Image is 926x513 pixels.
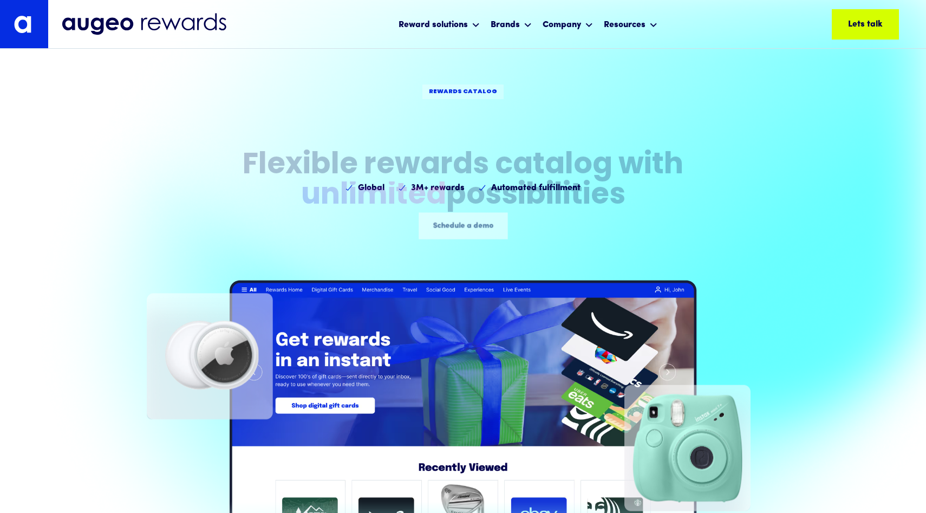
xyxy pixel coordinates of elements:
[543,18,581,31] div: Company
[399,18,468,31] div: Reward solutions
[62,13,226,36] img: Augeo Rewards business unit full logo in midnight blue.
[832,9,899,40] a: Lets talk
[301,181,446,211] span: unlimited
[540,10,596,38] div: Company
[243,151,683,212] h3: Flexible rewa​rds catalog with ‍ possibilities
[604,18,645,31] div: Resources
[429,88,497,96] div: REWARDS CATALOG
[396,10,482,38] div: Reward solutions
[488,10,534,38] div: Brands
[419,212,507,239] a: Schedule a demo
[601,10,660,38] div: Resources
[491,18,520,31] div: Brands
